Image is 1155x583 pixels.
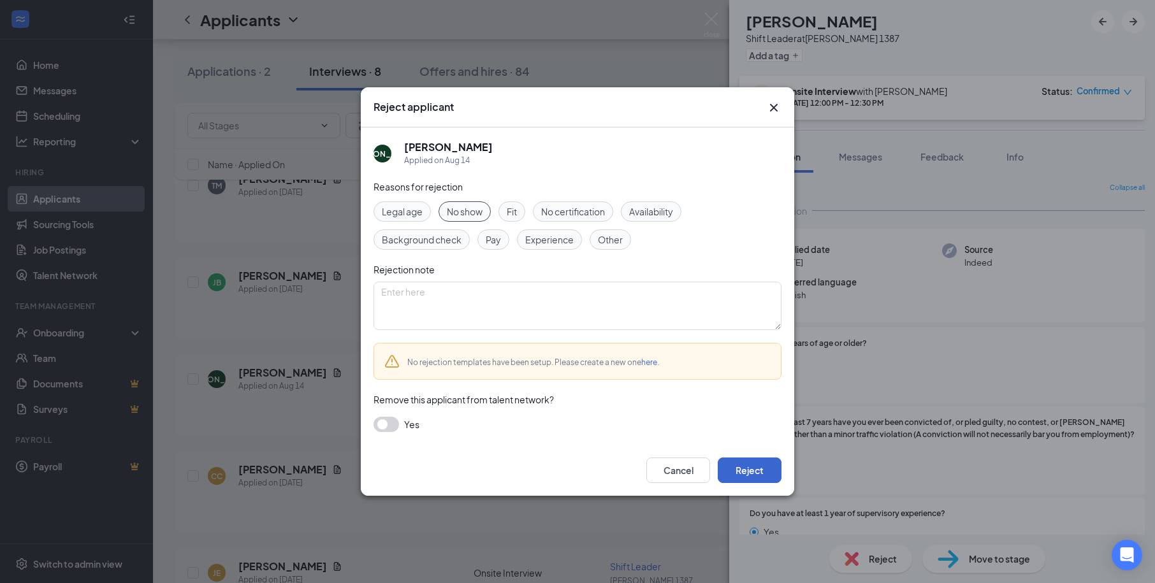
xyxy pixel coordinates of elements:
span: No certification [541,205,605,219]
span: No show [447,205,483,219]
button: Close [766,100,781,115]
span: Fit [507,205,517,219]
button: Cancel [646,457,710,483]
span: Remove this applicant from talent network? [374,394,554,405]
span: Reasons for rejection [374,181,463,192]
h3: Reject applicant [374,100,454,114]
a: here [641,357,657,367]
div: Open Intercom Messenger [1112,540,1142,570]
button: Reject [718,457,781,483]
h5: [PERSON_NAME] [404,140,493,154]
span: Background check [382,233,461,247]
span: Rejection note [374,264,435,275]
div: [PERSON_NAME] [350,148,416,159]
span: Availability [629,205,673,219]
svg: Warning [384,354,400,369]
span: Other [598,233,623,247]
span: Pay [486,233,501,247]
span: Legal age [382,205,423,219]
svg: Cross [766,100,781,115]
span: No rejection templates have been setup. Please create a new one . [407,357,659,367]
div: Applied on Aug 14 [404,154,493,167]
span: Yes [404,417,419,432]
span: Experience [525,233,574,247]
